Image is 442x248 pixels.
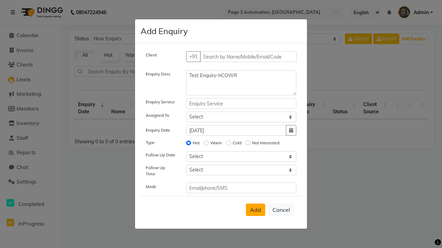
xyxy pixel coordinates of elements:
input: Search by Name/Mobile/Email/Code [200,51,297,62]
span: Add [250,206,261,213]
label: Follow Up Time [146,165,176,177]
button: +91 [186,51,201,62]
h4: Add Enquiry [141,25,188,37]
label: Follow Up Date [146,152,175,158]
label: Mode [146,184,156,190]
input: Enquiry Service [186,98,297,109]
label: Enquiry Date [146,127,170,133]
input: Email/phone/SMS [186,183,297,193]
label: Cold [233,140,241,146]
label: Hot [193,140,200,146]
label: Assigned To [146,112,169,118]
label: Not Interested [252,140,279,146]
label: Enquiry Service [146,99,175,105]
label: Enquiry Desc [146,71,171,77]
label: Type [146,139,155,146]
button: Cancel [268,203,295,216]
label: Client [146,52,157,58]
button: Add [246,204,265,216]
label: Warm [210,140,222,146]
